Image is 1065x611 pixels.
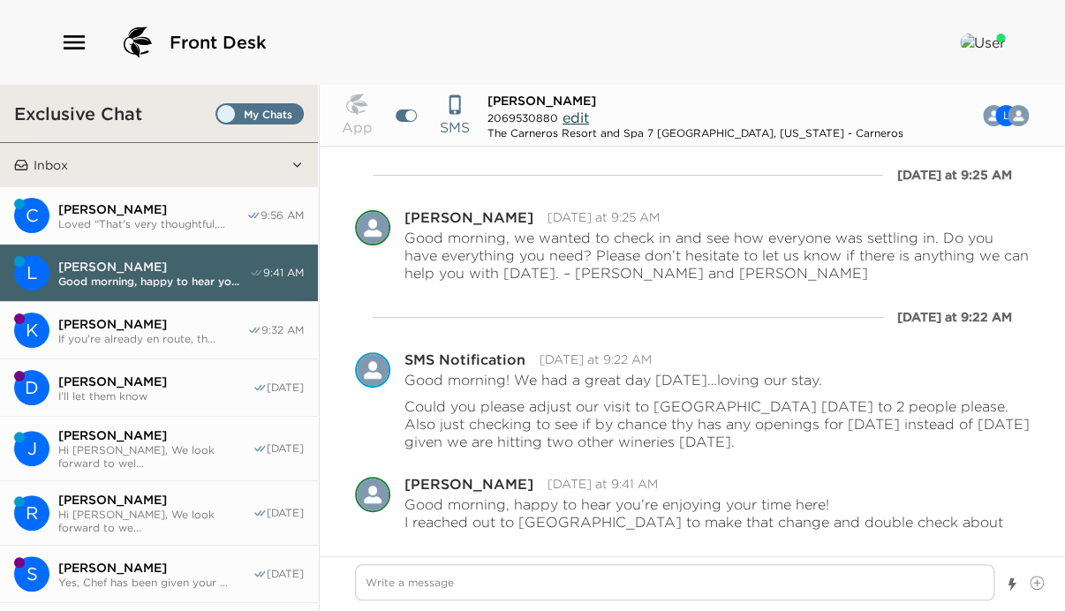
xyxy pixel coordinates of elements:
[355,210,390,245] img: S
[58,389,253,403] span: I’ll let them know
[404,352,525,366] div: SMS Notification
[14,370,49,405] div: Doug Leith
[28,143,291,187] button: Inbox
[58,316,247,332] span: [PERSON_NAME]
[261,208,304,223] span: 9:56 AM
[487,93,596,109] span: [PERSON_NAME]
[404,397,1030,450] p: Could you please adjust our visit to [GEOGRAPHIC_DATA] [DATE] to 2 people please. Also just check...
[404,477,533,491] div: [PERSON_NAME]
[14,313,49,348] div: Kristin Reilly
[14,313,49,348] div: K
[34,157,68,173] p: Inbox
[58,217,246,230] span: Loved “That's very thoughtful,...
[404,495,1030,548] p: Good morning, happy to hear you’re enjoying your time here! I reached out to [GEOGRAPHIC_DATA] to...
[58,332,247,345] span: If you're already en route, th...
[1008,105,1029,126] div: Courtney Wilson
[963,98,1043,133] button: CLS
[14,255,49,290] div: L
[267,381,304,395] span: [DATE]
[267,506,304,520] span: [DATE]
[58,576,253,589] span: Yes, Chef has been given your ...
[355,352,390,388] img: S
[14,431,49,466] div: J
[355,477,390,512] img: C
[342,117,373,138] p: App
[14,102,142,124] h3: Exclusive Chat
[355,352,390,388] div: SMS Notification
[215,103,304,124] label: Set all destinations
[58,508,253,534] span: Hi [PERSON_NAME], We look forward to we...
[897,308,1012,326] div: [DATE] at 9:22 AM
[58,275,249,288] span: Good morning, happy to hear yo...
[58,443,253,470] span: Hi [PERSON_NAME], We look forward to wel...
[1006,569,1018,600] button: Show templates
[487,126,903,140] div: The Carneros Resort and Spa 7 [GEOGRAPHIC_DATA], [US_STATE] - Carneros
[14,556,49,592] div: Shawn Jackson
[58,427,253,443] span: [PERSON_NAME]
[267,567,304,581] span: [DATE]
[170,30,267,55] span: Front Desk
[404,371,822,388] p: Good morning! We had a great day [DATE]…loving our stay.
[897,166,1012,184] div: [DATE] at 9:25 AM
[14,255,49,290] div: Lauren Salata
[355,564,994,600] textarea: Write a message
[14,370,49,405] div: D
[14,495,49,531] div: Ryan O'Connor
[14,556,49,592] div: S
[58,560,253,576] span: [PERSON_NAME]
[14,198,49,233] div: Courtney Wilson
[540,351,652,367] time: 2025-10-03T16:22:22.908Z
[1008,105,1029,126] img: C
[58,492,253,508] span: [PERSON_NAME]
[261,323,304,337] span: 9:32 AM
[355,477,390,512] div: Courtney Wilson
[404,210,533,224] div: [PERSON_NAME]
[267,441,304,456] span: [DATE]
[355,210,390,245] div: Sandra Grignon
[487,111,558,124] span: 2069530880
[14,431,49,466] div: James Stuart
[117,21,159,64] img: logo
[14,198,49,233] div: C
[960,34,1005,51] img: User
[548,209,660,225] time: 2025-10-02T16:25:21.769Z
[58,201,246,217] span: [PERSON_NAME]
[58,259,249,275] span: [PERSON_NAME]
[404,229,1030,282] p: Good morning, we wanted to check in and see how everyone was settling in. Do you have everything ...
[14,495,49,531] div: R
[440,117,470,138] p: SMS
[58,373,253,389] span: [PERSON_NAME]
[263,266,304,280] span: 9:41 AM
[548,476,658,492] time: 2025-10-03T16:41:44.018Z
[563,109,589,126] span: edit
